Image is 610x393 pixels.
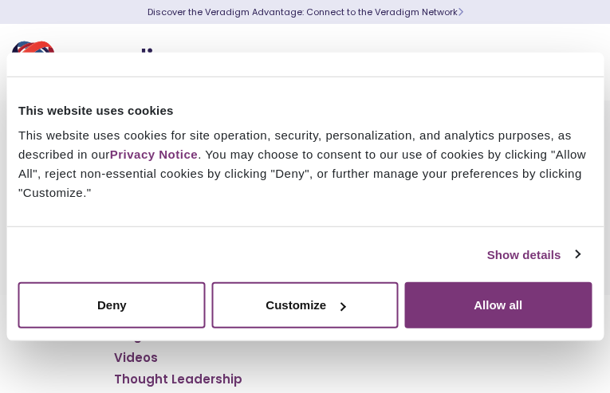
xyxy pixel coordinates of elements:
button: Allow all [404,282,592,328]
div: This website uses cookies for site operation, security, personalization, and analytics purposes, ... [18,126,592,202]
a: Privacy Notice [110,147,198,161]
button: Toggle Navigation Menu [562,41,586,83]
a: Videos [114,350,158,366]
div: This website uses cookies [18,100,592,120]
a: Show details [487,245,580,264]
button: Customize [211,282,399,328]
a: Thought Leadership [114,371,242,387]
img: Veradigm logo [12,36,203,88]
span: Learn More [458,6,463,18]
button: Deny [18,282,206,328]
a: Discover the Veradigm Advantage: Connect to the Veradigm NetworkLearn More [148,6,463,18]
a: Blog Posts [114,328,181,344]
